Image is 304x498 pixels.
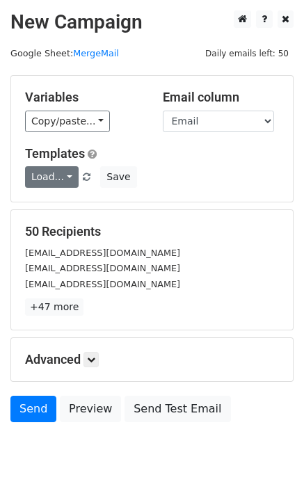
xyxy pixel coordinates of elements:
[234,431,304,498] iframe: Chat Widget
[100,166,136,188] button: Save
[60,396,121,422] a: Preview
[25,224,279,239] h5: 50 Recipients
[25,90,142,105] h5: Variables
[73,48,119,58] a: MergeMail
[25,279,180,289] small: [EMAIL_ADDRESS][DOMAIN_NAME]
[25,248,180,258] small: [EMAIL_ADDRESS][DOMAIN_NAME]
[25,146,85,161] a: Templates
[25,111,110,132] a: Copy/paste...
[10,396,56,422] a: Send
[10,48,119,58] small: Google Sheet:
[200,46,294,61] span: Daily emails left: 50
[25,352,279,367] h5: Advanced
[25,166,79,188] a: Load...
[125,396,230,422] a: Send Test Email
[25,298,83,316] a: +47 more
[10,10,294,34] h2: New Campaign
[25,263,180,273] small: [EMAIL_ADDRESS][DOMAIN_NAME]
[163,90,280,105] h5: Email column
[200,48,294,58] a: Daily emails left: 50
